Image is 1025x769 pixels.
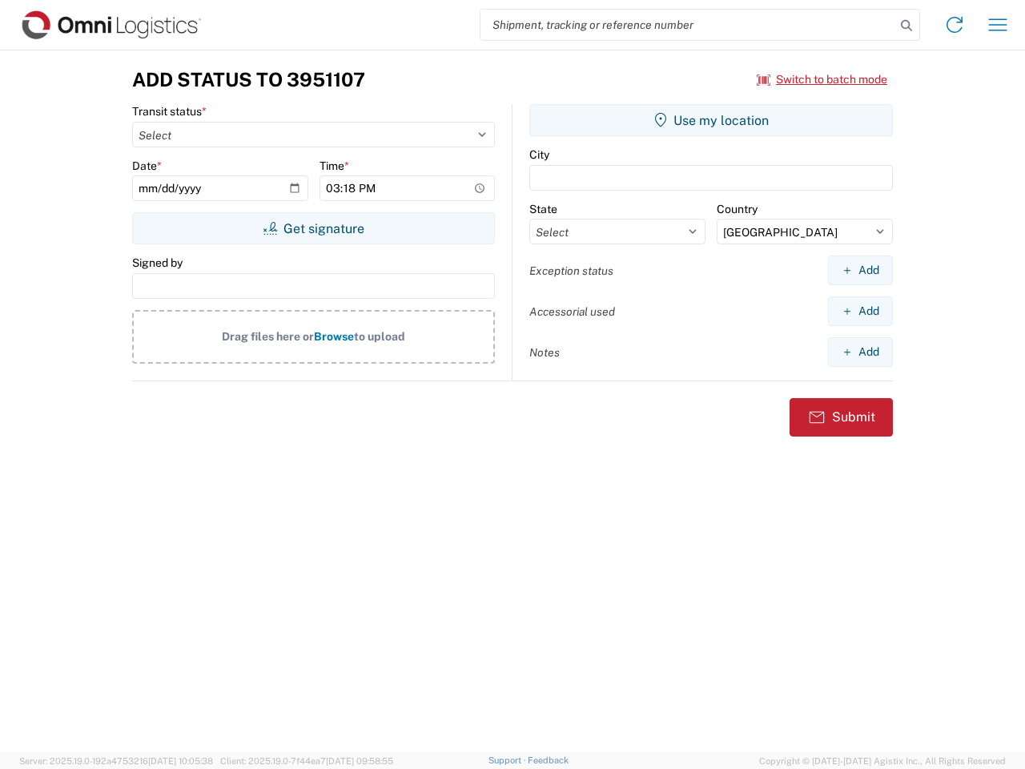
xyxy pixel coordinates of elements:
label: Date [132,159,162,173]
label: City [529,147,549,162]
input: Shipment, tracking or reference number [480,10,895,40]
label: Transit status [132,104,207,119]
a: Feedback [528,755,569,765]
button: Use my location [529,104,893,136]
label: State [529,202,557,216]
a: Support [488,755,529,765]
span: [DATE] 10:05:38 [148,756,213,766]
button: Switch to batch mode [757,66,887,93]
label: Notes [529,345,560,360]
span: Browse [314,330,354,343]
label: Signed by [132,256,183,270]
label: Country [717,202,758,216]
button: Submit [790,398,893,437]
button: Add [828,337,893,367]
span: [DATE] 09:58:55 [326,756,393,766]
span: Client: 2025.19.0-7f44ea7 [220,756,393,766]
span: to upload [354,330,405,343]
span: Server: 2025.19.0-192a4753216 [19,756,213,766]
button: Add [828,256,893,285]
button: Get signature [132,212,495,244]
span: Drag files here or [222,330,314,343]
label: Accessorial used [529,304,615,319]
label: Time [320,159,349,173]
button: Add [828,296,893,326]
h3: Add Status to 3951107 [132,68,365,91]
span: Copyright © [DATE]-[DATE] Agistix Inc., All Rights Reserved [759,754,1006,768]
label: Exception status [529,264,613,278]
